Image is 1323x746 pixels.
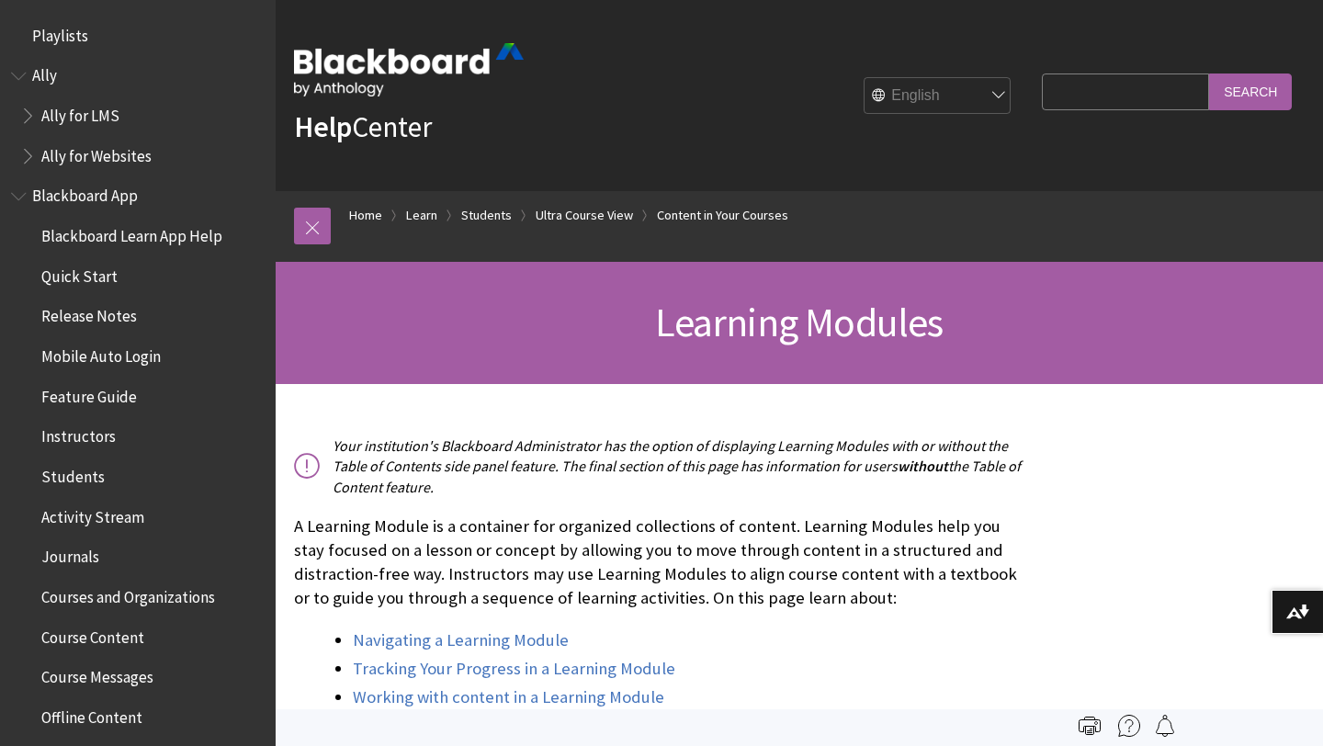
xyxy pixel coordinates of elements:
a: Navigating a Learning Module [353,629,569,651]
span: Blackboard Learn App Help [41,220,222,245]
span: Feature Guide [41,381,137,406]
a: Ultra Course View [536,204,633,227]
span: Course Content [41,622,144,647]
span: Mobile Auto Login [41,341,161,366]
a: Working with content in a Learning Module [353,686,664,708]
p: Your institution's Blackboard Administrator has the option of displaying Learning Modules with or... [294,435,1033,497]
span: Learning Modules [655,297,943,347]
span: Journals [41,542,99,567]
span: Quick Start [41,261,118,286]
span: Offline Content [41,702,142,727]
span: Courses and Organizations [41,582,215,606]
span: Ally for LMS [41,100,119,125]
img: Print [1079,715,1101,737]
img: More help [1118,715,1140,737]
span: Ally for Websites [41,141,152,165]
select: Site Language Selector [865,78,1012,115]
span: Activity Stream [41,502,144,526]
p: A Learning Module is a container for organized collections of content. Learning Modules help you ... [294,514,1033,611]
span: Instructors [41,422,116,446]
img: Follow this page [1154,715,1176,737]
a: Tracking Your Progress in a Learning Module [353,658,675,680]
img: Blackboard by Anthology [294,43,524,96]
strong: Help [294,108,352,145]
span: Ally [32,61,57,85]
a: Content in Your Courses [657,204,788,227]
span: Blackboard App [32,181,138,206]
span: Course Messages [41,662,153,687]
span: Release Notes [41,301,137,326]
a: Home [349,204,382,227]
a: Learn [406,204,437,227]
nav: Book outline for Anthology Ally Help [11,61,265,172]
span: Playlists [32,20,88,45]
input: Search [1209,73,1292,109]
span: Students [41,461,105,486]
nav: Book outline for Playlists [11,20,265,51]
a: HelpCenter [294,108,432,145]
span: without [898,457,948,475]
a: Students [461,204,512,227]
